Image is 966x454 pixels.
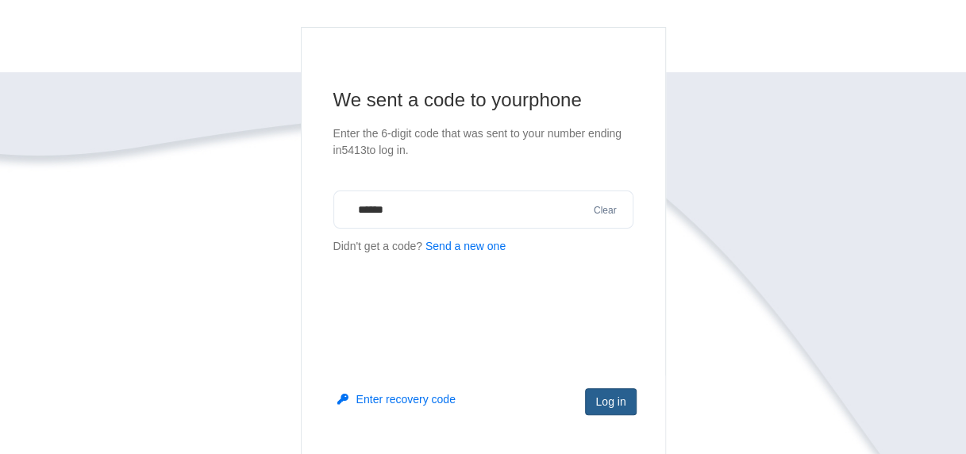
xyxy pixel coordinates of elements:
[333,125,633,159] p: Enter the 6-digit code that was sent to your number ending in 5413 to log in.
[589,203,622,218] button: Clear
[425,238,506,255] button: Send a new one
[337,391,456,407] button: Enter recovery code
[333,87,633,113] h1: We sent a code to your phone
[333,238,633,255] p: Didn't get a code?
[585,388,636,415] button: Log in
